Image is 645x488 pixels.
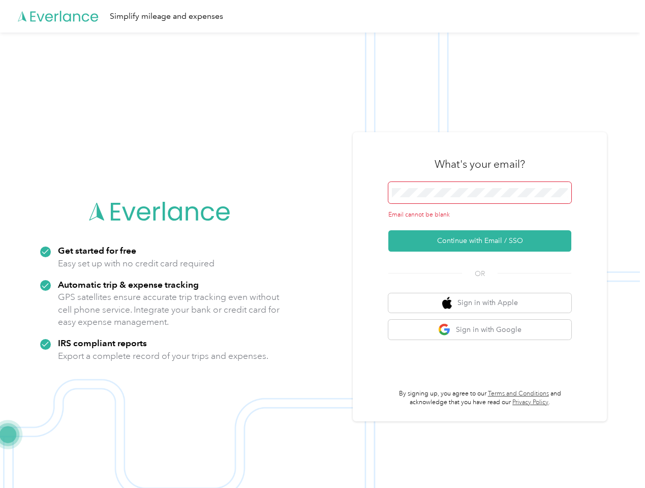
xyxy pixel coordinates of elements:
strong: Automatic trip & expense tracking [58,279,199,290]
p: GPS satellites ensure accurate trip tracking even without cell phone service. Integrate your bank... [58,291,280,328]
div: Email cannot be blank [388,210,571,220]
div: Simplify mileage and expenses [110,10,223,23]
span: OR [462,268,498,279]
p: By signing up, you agree to our and acknowledge that you have read our . [388,389,571,407]
p: Easy set up with no credit card required [58,257,214,270]
button: google logoSign in with Google [388,320,571,340]
a: Terms and Conditions [488,390,549,398]
img: apple logo [442,297,452,310]
p: Export a complete record of your trips and expenses. [58,350,268,362]
button: Continue with Email / SSO [388,230,571,252]
button: apple logoSign in with Apple [388,293,571,313]
a: Privacy Policy [512,399,548,406]
strong: Get started for free [58,245,136,256]
strong: IRS compliant reports [58,338,147,348]
h3: What's your email? [435,157,525,171]
img: google logo [438,323,451,336]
